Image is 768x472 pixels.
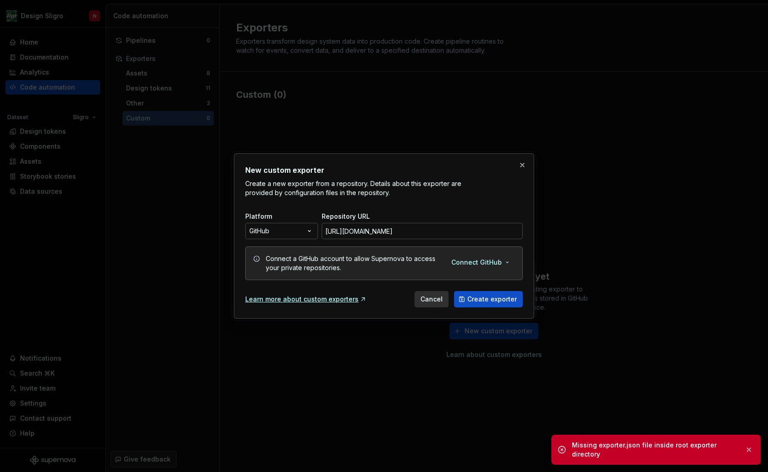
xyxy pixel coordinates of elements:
span: Cancel [420,295,443,304]
p: Create a new exporter from a repository. Details about this exporter are provided by configuratio... [245,179,464,197]
div: Connect a GitHub account to allow Supernova to access your private repositories. [266,254,440,272]
span: Create exporter [467,295,517,304]
h2: New custom exporter [245,165,523,176]
button: Create exporter [454,291,523,307]
label: Repository URL [322,212,370,221]
div: Missing exporter.json file inside root exporter directory [572,441,738,459]
button: Cancel [414,291,449,307]
label: Platform [245,212,272,221]
span: Connect GitHub [451,258,502,267]
a: Learn more about custom exporters [245,295,367,304]
button: Connect GitHub [445,254,515,271]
